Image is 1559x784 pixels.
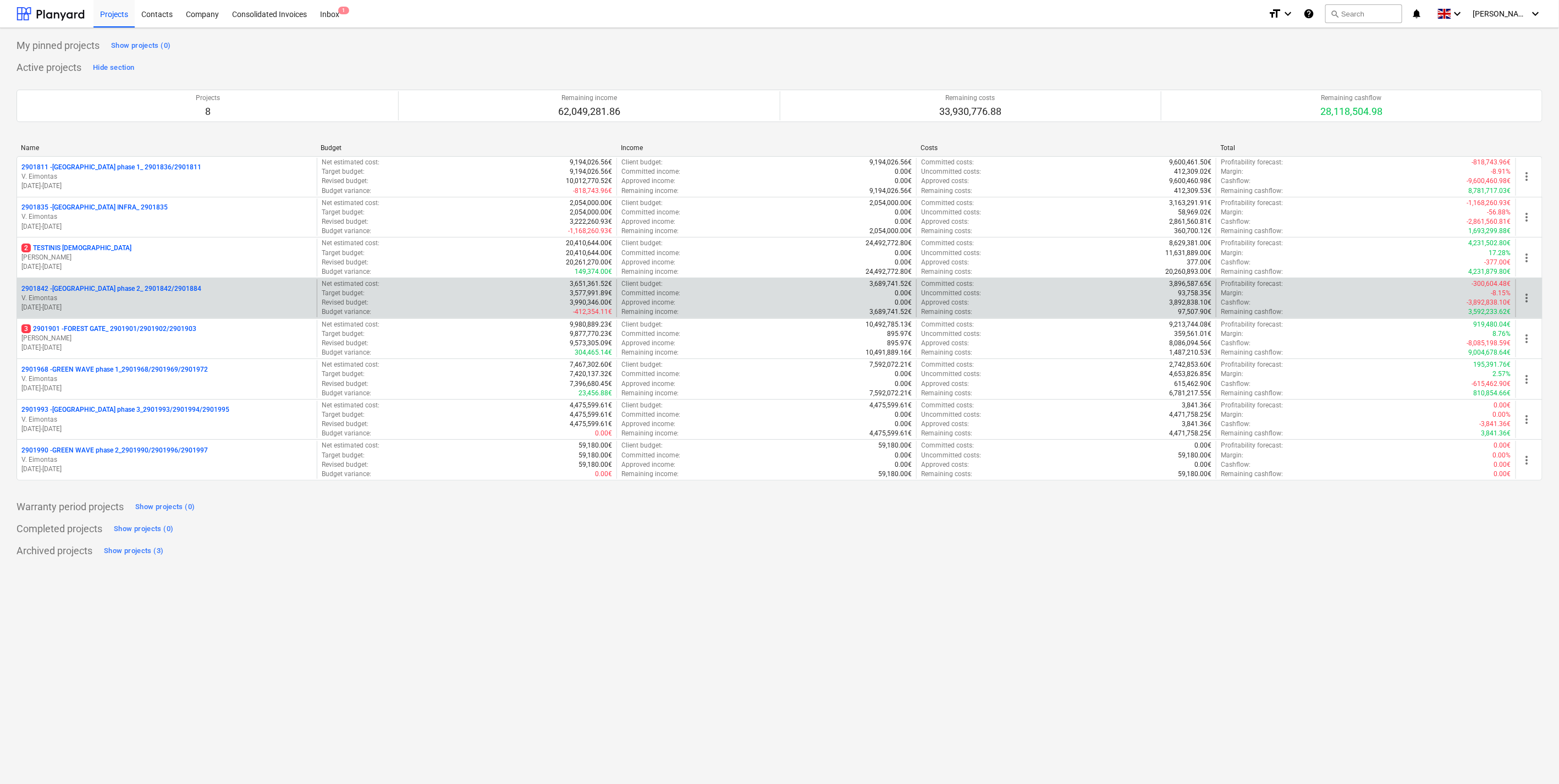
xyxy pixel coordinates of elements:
p: Committed income : [621,410,680,419]
p: 62,049,281.86 [558,105,620,118]
i: keyboard_arrow_down [1529,7,1543,20]
p: Revised budget : [322,298,368,307]
p: Profitability forecast : [1221,198,1283,208]
p: 2901990 - GREEN WAVE phase 2_2901990/2901996/2901997 [21,446,208,455]
div: Income [621,144,912,152]
p: Approved costs : [921,339,969,348]
p: 1,487,210.53€ [1169,348,1211,357]
p: -3,892,838.10€ [1467,298,1511,307]
p: 2,054,000.00€ [570,208,612,217]
p: Profitability forecast : [1221,239,1283,248]
p: 2901835 - [GEOGRAPHIC_DATA] INFRA_ 2901835 [21,203,168,212]
p: [PERSON_NAME] [21,253,312,262]
p: Revised budget : [322,339,368,348]
p: Net estimated cost : [322,320,379,329]
p: Client budget : [621,401,663,410]
p: 2901993 - [GEOGRAPHIC_DATA] phase 3_2901993/2901994/2901995 [21,405,229,415]
p: -818,743.96€ [1472,158,1511,167]
p: Uncommitted costs : [921,410,981,419]
p: Committed income : [621,289,680,298]
p: Target budget : [322,208,365,217]
p: Remaining income : [621,307,679,317]
iframe: Chat Widget [1504,731,1559,784]
p: -56.88% [1488,208,1511,217]
p: Approved costs : [921,217,969,227]
p: 895.97€ [887,329,912,339]
p: Remaining costs : [921,267,972,277]
p: 412,309.53€ [1174,186,1211,196]
p: Remaining income : [621,389,679,398]
p: 7,467,302.60€ [570,360,612,369]
p: Remaining cashflow : [1221,267,1283,277]
p: 2901968 - GREEN WAVE phase 1_2901968/2901969/2901972 [21,365,208,374]
div: 32901901 -FOREST GATE_ 2901901/2901902/2901903[PERSON_NAME][DATE]-[DATE] [21,324,312,352]
p: -300,604.48€ [1472,279,1511,289]
p: Margin : [1221,369,1243,379]
p: 4,231,502.80€ [1469,239,1511,248]
p: 9,600,460.98€ [1169,176,1211,186]
p: My pinned projects [16,39,100,52]
p: [PERSON_NAME] [21,334,312,343]
p: Committed income : [621,329,680,339]
p: Net estimated cost : [322,158,379,167]
div: Show projects (0) [114,523,173,535]
p: Remaining income : [621,186,679,196]
p: -3,841.36€ [1480,419,1511,429]
p: Revised budget : [322,379,368,389]
p: [DATE] - [DATE] [21,262,312,272]
div: 2TESTINIS [DEMOGRAPHIC_DATA][PERSON_NAME][DATE]-[DATE] [21,244,312,272]
p: 195,391.76€ [1474,360,1511,369]
span: more_vert [1521,373,1534,386]
button: Search [1325,4,1402,23]
p: Margin : [1221,329,1243,339]
p: V. Eimontas [21,294,312,303]
p: 4,231,879.80€ [1469,267,1511,277]
p: Client budget : [621,360,663,369]
div: 2901990 -GREEN WAVE phase 2_2901990/2901996/2901997V. Eimontas[DATE]-[DATE] [21,446,312,474]
p: Budget variance : [322,389,371,398]
p: 23,456.88€ [579,389,612,398]
span: 2 [21,244,31,252]
p: 0.00% [1493,410,1511,419]
p: Remaining income [558,93,620,103]
p: -377.00€ [1485,258,1511,267]
p: 4,471,758.25€ [1169,410,1211,419]
p: 1,693,299.88€ [1469,227,1511,236]
p: -1,168,260.93€ [1467,198,1511,208]
p: TESTINIS [DEMOGRAPHIC_DATA] [21,244,131,253]
p: Cashflow : [1221,339,1250,348]
i: format_size [1268,7,1281,20]
p: Budget variance : [322,267,371,277]
i: Knowledge base [1303,7,1314,20]
p: Committed costs : [921,360,974,369]
p: Target budget : [322,410,365,419]
p: Cashflow : [1221,176,1250,186]
p: Profitability forecast : [1221,401,1283,410]
p: 8.76% [1493,329,1511,339]
p: Remaining income : [621,348,679,357]
p: Remaining cashflow : [1221,227,1283,236]
p: Margin : [1221,289,1243,298]
p: [DATE] - [DATE] [21,181,312,191]
p: 7,396,680.45€ [570,379,612,389]
p: Committed income : [621,167,680,176]
p: 17.28% [1489,249,1511,258]
p: Budget variance : [322,348,371,357]
span: more_vert [1521,170,1534,183]
p: Client budget : [621,320,663,329]
span: search [1330,9,1339,18]
p: Client budget : [621,279,663,289]
button: Show projects (0) [133,498,197,516]
p: Profitability forecast : [1221,279,1283,289]
p: -8,085,198.59€ [1467,339,1511,348]
p: Remaining costs : [921,186,972,196]
button: Show projects (0) [111,520,176,538]
p: 9,194,026.56€ [869,158,912,167]
div: Show projects (0) [111,40,170,52]
p: Target budget : [322,167,365,176]
p: 4,653,826.85€ [1169,369,1211,379]
p: -8.15% [1491,289,1511,298]
p: 8 [196,105,220,118]
p: 10,491,889.16€ [866,348,912,357]
div: Budget [321,144,612,152]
